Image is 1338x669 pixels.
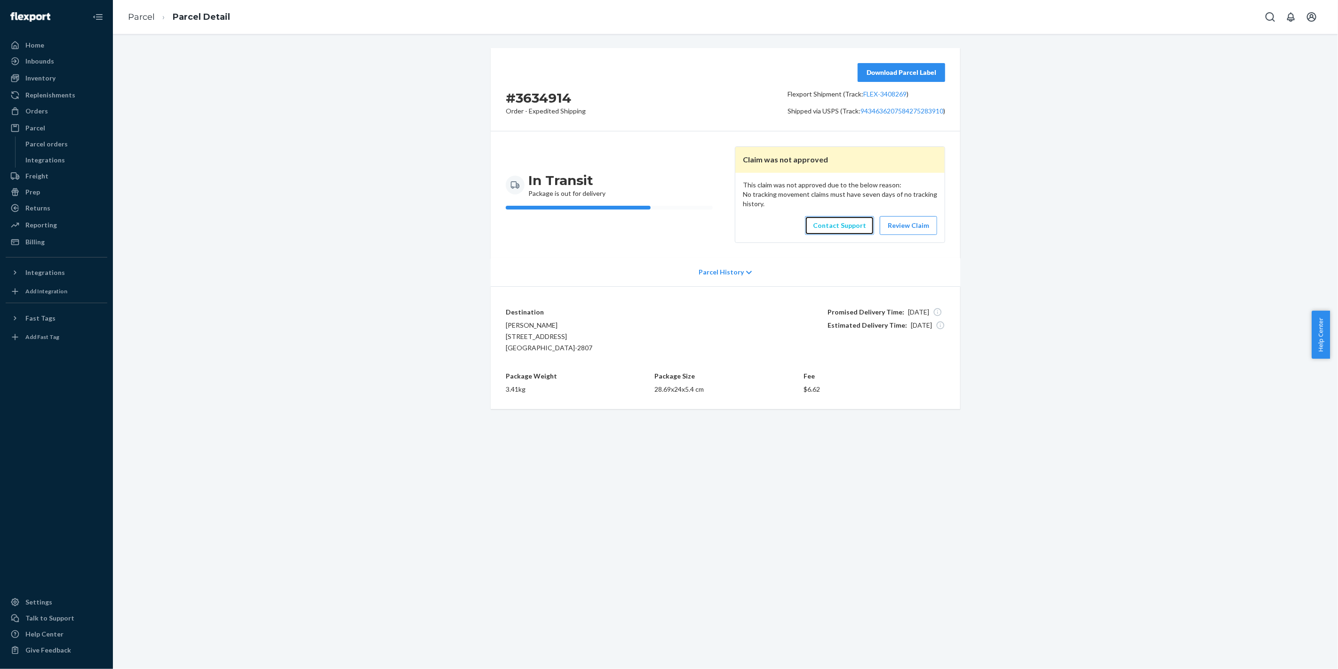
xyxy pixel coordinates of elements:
[10,12,50,22] img: Flexport logo
[25,333,59,341] div: Add Fast Tag
[6,611,107,626] a: Talk to Support
[824,321,949,330] div: [DATE]
[506,89,586,106] h2: # 3634914
[506,321,592,330] p: [PERSON_NAME]
[735,147,945,173] header: Claim was not approved
[6,330,107,345] a: Add Fast Tag
[506,106,586,116] p: Order - Expedited Shipping
[26,139,68,149] div: Parcel orders
[6,265,107,280] button: Integrations
[858,63,945,82] button: Download Parcel Label
[25,220,57,230] div: Reporting
[6,284,107,299] a: Add Integration
[6,234,107,250] a: Billing
[88,8,107,26] button: Close Navigation
[506,332,592,341] p: [STREET_ADDRESS]
[6,88,107,103] a: Replenishments
[6,54,107,69] a: Inbounds
[21,137,108,152] a: Parcel orders
[788,89,945,99] p: Flexport Shipment (Track: )
[528,172,605,198] div: Package is out for delivery
[788,106,945,116] p: Shipped via USPS (Track: )
[6,201,107,216] a: Returns
[6,311,107,326] button: Fast Tags
[1302,8,1321,26] button: Open account menu
[6,71,107,86] a: Inventory
[1282,8,1300,26] button: Open notifications
[506,343,592,353] p: [GEOGRAPHIC_DATA]-2807
[25,203,50,213] div: Returns
[25,106,48,116] div: Orders
[25,287,67,295] div: Add Integration
[880,216,937,235] a: Review Claim
[128,12,155,22] a: Parcel
[25,613,74,623] div: Talk to Support
[804,353,945,385] p: Fee
[506,385,647,394] p: 3.41 kg
[25,629,64,639] div: Help Center
[6,643,107,658] button: Give Feedback
[21,153,108,168] a: Integrations
[866,68,937,77] div: Download Parcel Label
[25,645,71,655] div: Give Feedback
[173,12,230,22] a: Parcel Detail
[25,73,56,83] div: Inventory
[699,267,744,277] p: Parcel History
[824,307,949,317] div: [DATE]
[25,123,45,133] div: Parcel
[6,121,107,136] a: Parcel
[528,172,605,189] h3: In Transit
[120,3,238,31] ol: breadcrumbs
[860,107,943,115] a: 9434636207584275283910
[25,171,48,181] div: Freight
[506,302,592,321] p: Destination
[25,187,40,197] div: Prep
[25,314,56,323] div: Fast Tags
[25,237,45,247] div: Billing
[26,155,65,165] div: Integrations
[6,595,107,610] a: Settings
[6,104,107,119] a: Orders
[25,597,52,607] div: Settings
[863,90,907,98] a: FLEX-3408269
[655,385,796,394] p: 28.69 x 24 x 5.4 cm
[828,307,904,317] span: Promised Delivery Time:
[1312,311,1330,359] button: Help Center
[828,321,907,330] span: Estimated Delivery Time:
[506,353,647,385] p: Package Weight
[655,353,796,385] p: Package Size
[6,38,107,53] a: Home
[6,627,107,642] a: Help Center
[25,40,44,50] div: Home
[25,90,75,100] div: Replenishments
[6,185,107,200] a: Prep
[804,385,945,394] p: $ 6.62
[6,218,107,233] a: Reporting
[805,216,874,235] a: Contact Support
[25,56,54,66] div: Inbounds
[1261,8,1280,26] button: Open Search Box
[6,169,107,184] a: Freight
[25,268,65,277] div: Integrations
[735,173,945,242] div: This claim was not approved due to the below reason: No tracking movement claims must have seven ...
